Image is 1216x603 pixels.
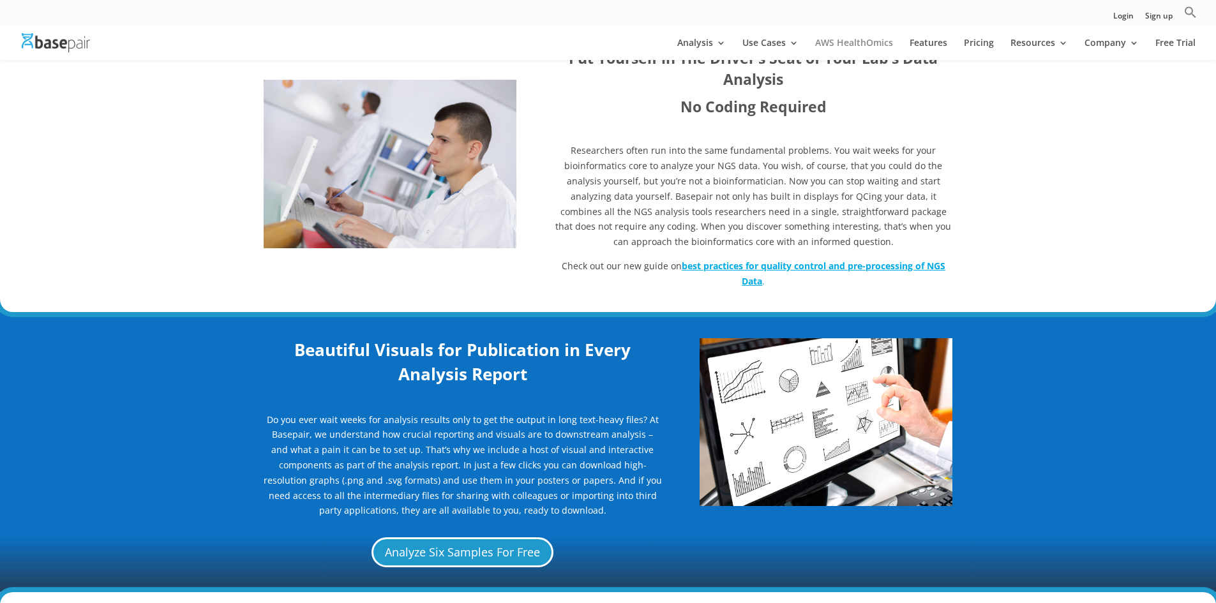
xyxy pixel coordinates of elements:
[682,260,945,287] a: best practices for quality control and pre-processing of NGS Data.
[680,96,827,117] b: No Coding Required
[569,48,938,89] b: Put Yourself in The Driver’s Seat of Your Lab’s Data Analysis
[677,38,726,60] a: Analysis
[1155,38,1196,60] a: Free Trial
[554,143,952,258] p: Researchers often run into the same fundamental problems. You wait weeks for your bioinformatics ...
[964,38,994,60] a: Pricing
[1184,6,1197,26] a: Search Icon Link
[1010,38,1068,60] a: Resources
[372,537,553,567] a: Analyze Six Samples For Free
[971,511,1201,588] iframe: Drift Widget Chat Controller
[700,338,952,506] img: Visuals & Graphs
[1085,38,1139,60] a: Company
[554,258,952,289] p: Check out our new guide on
[910,38,947,60] a: Features
[264,412,662,519] p: Do you ever wait weeks for analysis results only to get the output in long text-heavy files? At B...
[1184,6,1197,19] svg: Search
[294,338,631,385] b: Beautiful Visuals for Publication in Every Analysis Report
[815,38,893,60] a: AWS HealthOmics
[1113,12,1134,26] a: Login
[22,33,90,52] img: Basepair
[264,80,516,248] img: Lab data analysis
[742,38,799,60] a: Use Cases
[682,260,945,287] strong: best practices for quality control and pre-processing of NGS Data
[1145,12,1173,26] a: Sign up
